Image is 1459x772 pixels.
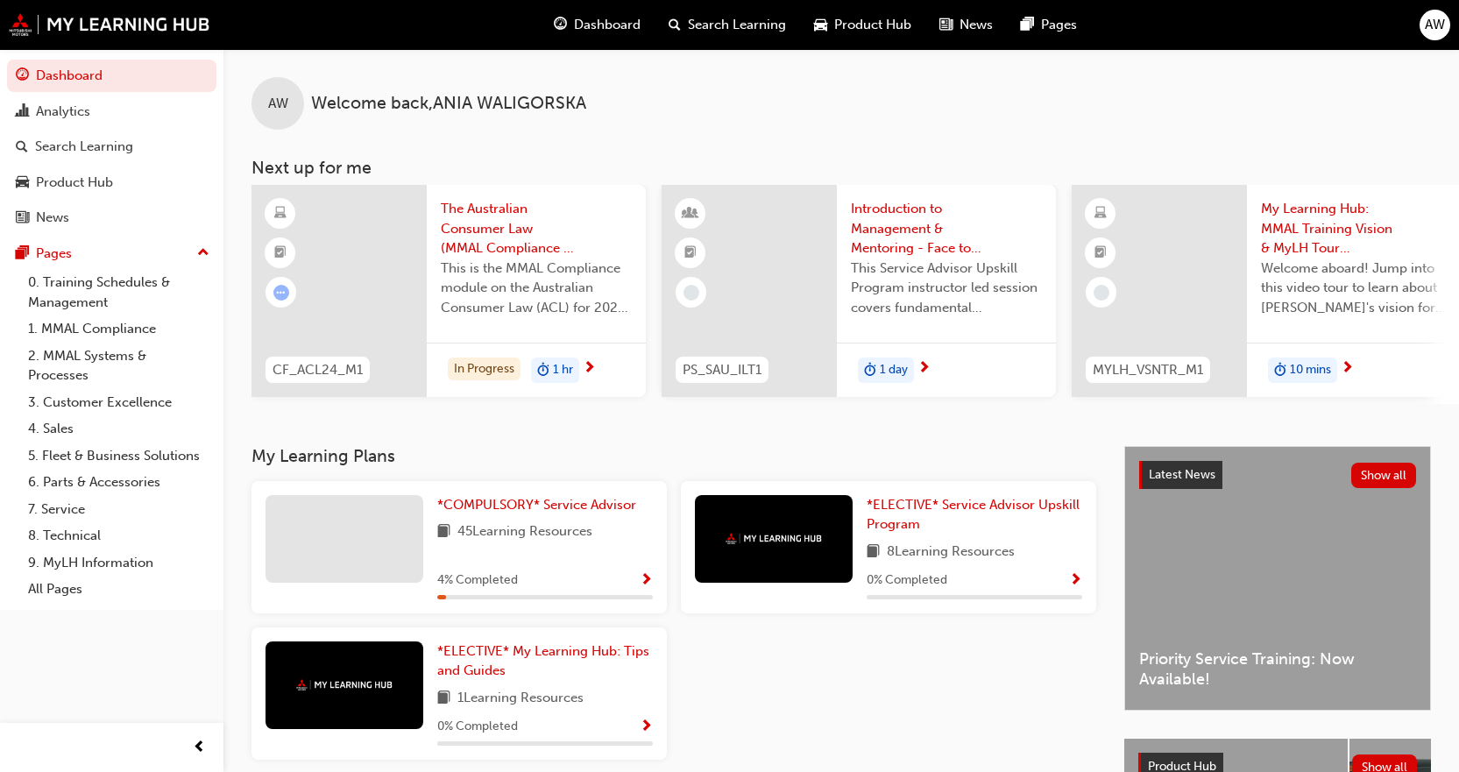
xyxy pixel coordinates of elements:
[21,315,216,343] a: 1. MMAL Compliance
[296,679,393,691] img: mmal
[311,94,586,114] span: Welcome back , ANIA WALIGORSKA
[1261,199,1452,259] span: My Learning Hub: MMAL Training Vision & MyLH Tour (Elective)
[36,173,113,193] div: Product Hub
[441,259,632,318] span: This is the MMAL Compliance module on the Australian Consumer Law (ACL) for 2024. Complete this m...
[21,443,216,470] a: 5. Fleet & Business Solutions
[640,716,653,738] button: Show Progress
[16,68,29,84] span: guage-icon
[437,570,518,591] span: 4 % Completed
[867,495,1082,535] a: *ELECTIVE* Service Advisor Upskill Program
[1261,259,1452,318] span: Welcome aboard! Jump into this video tour to learn about [PERSON_NAME]'s vision for your learning...
[683,285,699,301] span: learningRecordVerb_NONE-icon
[7,60,216,92] a: Dashboard
[867,542,880,563] span: book-icon
[21,576,216,603] a: All Pages
[437,495,643,515] a: *COMPULSORY* Service Advisor
[193,737,206,759] span: prev-icon
[16,175,29,191] span: car-icon
[274,242,287,265] span: booktick-icon
[880,360,908,380] span: 1 day
[21,415,216,443] a: 4. Sales
[251,185,646,397] a: CF_ACL24_M1The Australian Consumer Law (MMAL Compliance - 2024)This is the MMAL Compliance module...
[7,56,216,237] button: DashboardAnalyticsSearch LearningProduct HubNews
[553,360,573,380] span: 1 hr
[1124,446,1431,711] a: Latest NewsShow allPriority Service Training: Now Available!
[457,521,592,543] span: 45 Learning Resources
[1139,649,1416,689] span: Priority Service Training: Now Available!
[662,185,1056,397] a: PS_SAU_ILT1Introduction to Management & Mentoring - Face to Face Instructor Led Training (Service...
[1274,359,1286,382] span: duration-icon
[16,246,29,262] span: pages-icon
[925,7,1007,43] a: news-iconNews
[1069,570,1082,591] button: Show Progress
[35,137,133,157] div: Search Learning
[867,570,947,591] span: 0 % Completed
[1290,360,1331,380] span: 10 mins
[21,469,216,496] a: 6. Parts & Accessories
[437,717,518,737] span: 0 % Completed
[834,15,911,35] span: Product Hub
[223,158,1459,178] h3: Next up for me
[554,14,567,36] span: guage-icon
[197,242,209,265] span: up-icon
[684,202,697,225] span: learningResourceType_INSTRUCTOR_LED-icon
[7,166,216,199] a: Product Hub
[1139,461,1416,489] a: Latest NewsShow all
[251,446,1096,466] h3: My Learning Plans
[273,285,289,301] span: learningRecordVerb_ATTEMPT-icon
[1021,14,1034,36] span: pages-icon
[684,242,697,265] span: booktick-icon
[441,199,632,259] span: The Australian Consumer Law (MMAL Compliance - 2024)
[1341,361,1354,377] span: next-icon
[16,104,29,120] span: chart-icon
[640,570,653,591] button: Show Progress
[1094,242,1107,265] span: booktick-icon
[1149,467,1215,482] span: Latest News
[273,360,363,380] span: CF_ACL24_M1
[939,14,953,36] span: news-icon
[36,102,90,122] div: Analytics
[7,131,216,163] a: Search Learning
[1041,15,1077,35] span: Pages
[1069,573,1082,589] span: Show Progress
[655,7,800,43] a: search-iconSearch Learning
[537,359,549,382] span: duration-icon
[457,688,584,710] span: 1 Learning Resources
[7,96,216,128] a: Analytics
[1007,7,1091,43] a: pages-iconPages
[867,497,1080,533] span: *ELECTIVE* Service Advisor Upskill Program
[21,389,216,416] a: 3. Customer Excellence
[7,237,216,270] button: Pages
[800,7,925,43] a: car-iconProduct Hub
[574,15,641,35] span: Dashboard
[814,14,827,36] span: car-icon
[851,259,1042,318] span: This Service Advisor Upskill Program instructor led session covers fundamental management styles ...
[1420,10,1450,40] button: AW
[640,573,653,589] span: Show Progress
[688,15,786,35] span: Search Learning
[36,244,72,264] div: Pages
[448,358,521,381] div: In Progress
[917,361,931,377] span: next-icon
[16,139,28,155] span: search-icon
[669,14,681,36] span: search-icon
[887,542,1015,563] span: 8 Learning Resources
[851,199,1042,259] span: Introduction to Management & Mentoring - Face to Face Instructor Led Training (Service Advisor Up...
[583,361,596,377] span: next-icon
[864,359,876,382] span: duration-icon
[1094,285,1109,301] span: learningRecordVerb_NONE-icon
[437,641,653,681] a: *ELECTIVE* My Learning Hub: Tips and Guides
[437,497,636,513] span: *COMPULSORY* Service Advisor
[1094,202,1107,225] span: learningResourceType_ELEARNING-icon
[683,360,761,380] span: PS_SAU_ILT1
[9,13,210,36] img: mmal
[21,343,216,389] a: 2. MMAL Systems & Processes
[1093,360,1203,380] span: MYLH_VSNTR_M1
[640,719,653,735] span: Show Progress
[1425,15,1445,35] span: AW
[21,496,216,523] a: 7. Service
[437,688,450,710] span: book-icon
[437,643,649,679] span: *ELECTIVE* My Learning Hub: Tips and Guides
